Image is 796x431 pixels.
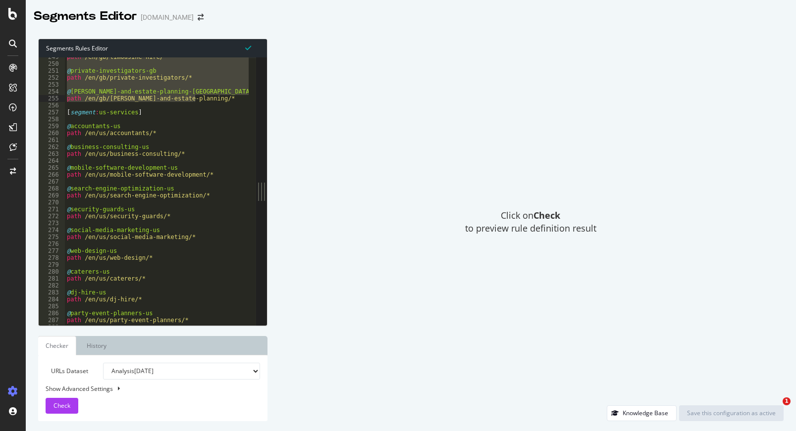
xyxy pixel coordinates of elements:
div: Show Advanced Settings [38,384,253,393]
iframe: Intercom live chat [762,397,786,421]
span: Syntax is valid [245,43,251,52]
div: 256 [39,102,65,109]
div: 283 [39,289,65,296]
span: 1 [783,397,791,405]
div: 250 [39,60,65,67]
div: 260 [39,130,65,137]
div: 255 [39,95,65,102]
div: 279 [39,261,65,268]
div: 281 [39,275,65,282]
div: 262 [39,144,65,150]
div: 258 [39,116,65,123]
div: 267 [39,178,65,185]
div: 269 [39,192,65,199]
div: [DOMAIN_NAME] [141,12,194,22]
div: 278 [39,254,65,261]
div: 288 [39,324,65,331]
div: 266 [39,171,65,178]
span: Click on to preview rule definition result [465,209,596,235]
div: 251 [39,67,65,74]
div: 263 [39,150,65,157]
strong: Check [533,209,560,221]
div: 274 [39,227,65,234]
div: 280 [39,268,65,275]
div: 253 [39,81,65,88]
div: Segments Rules Editor [39,39,267,57]
div: 286 [39,310,65,317]
div: 252 [39,74,65,81]
div: 264 [39,157,65,164]
div: 277 [39,247,65,254]
div: Segments Editor [34,8,137,25]
div: 271 [39,206,65,213]
div: 265 [39,164,65,171]
div: 254 [39,88,65,95]
div: 275 [39,234,65,240]
div: 284 [39,296,65,303]
div: 259 [39,123,65,130]
a: History [79,336,114,355]
div: 272 [39,213,65,220]
a: Knowledge Base [607,409,677,417]
a: Checker [38,336,76,355]
div: 285 [39,303,65,310]
div: 261 [39,137,65,144]
div: 273 [39,220,65,227]
div: 268 [39,185,65,192]
button: Knowledge Base [607,405,677,421]
button: Check [46,398,78,414]
div: 257 [39,109,65,116]
label: URLs Dataset [38,363,96,380]
button: Save this configuration as active [679,405,784,421]
span: Check [53,401,70,410]
div: arrow-right-arrow-left [198,14,204,21]
div: 282 [39,282,65,289]
div: Knowledge Base [623,409,668,417]
div: Save this configuration as active [687,409,776,417]
div: 287 [39,317,65,324]
div: 276 [39,240,65,247]
div: 270 [39,199,65,206]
